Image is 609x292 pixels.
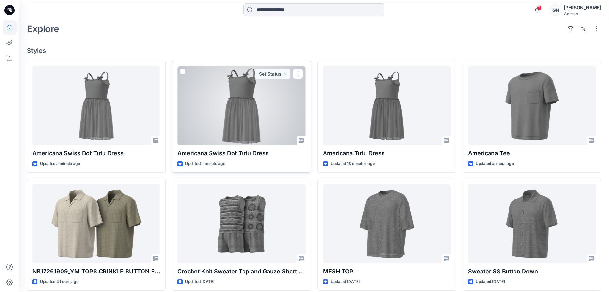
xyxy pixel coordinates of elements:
p: Updated 4 hours ago [40,279,78,285]
a: Sweater SS Button Down [468,184,596,263]
div: GH [550,4,561,16]
p: Updated [DATE] [476,279,505,285]
p: NB17261909_YM TOPS CRINKLE BUTTON FRONT [32,267,160,276]
h4: Styles [27,47,601,54]
p: Updated 18 minutes ago [331,160,375,167]
p: MESH TOP [323,267,451,276]
a: NB17261909_YM TOPS CRINKLE BUTTON FRONT [32,184,160,263]
p: Americana Tutu Dress [323,149,451,158]
p: Updated [DATE] [185,279,214,285]
h2: Explore [27,24,59,34]
a: Crochet Knit Sweater Top and Gauze Short Set [177,184,305,263]
div: Walmart [564,12,601,16]
p: Sweater SS Button Down [468,267,596,276]
span: 7 [537,5,542,11]
p: Updated a minute ago [185,160,225,167]
p: Americana Swiss Dot Tutu Dress [177,149,305,158]
div: [PERSON_NAME] [564,4,601,12]
a: Americana Swiss Dot Tutu Dress [32,66,160,145]
a: Americana Tutu Dress [323,66,451,145]
p: Crochet Knit Sweater Top and Gauze Short Set [177,267,305,276]
p: Americana Swiss Dot Tutu Dress [32,149,160,158]
p: Updated [DATE] [331,279,360,285]
p: Updated a minute ago [40,160,80,167]
p: Updated an hour ago [476,160,514,167]
a: Americana Swiss Dot Tutu Dress [177,66,305,145]
a: Americana Tee [468,66,596,145]
a: MESH TOP [323,184,451,263]
p: Americana Tee [468,149,596,158]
